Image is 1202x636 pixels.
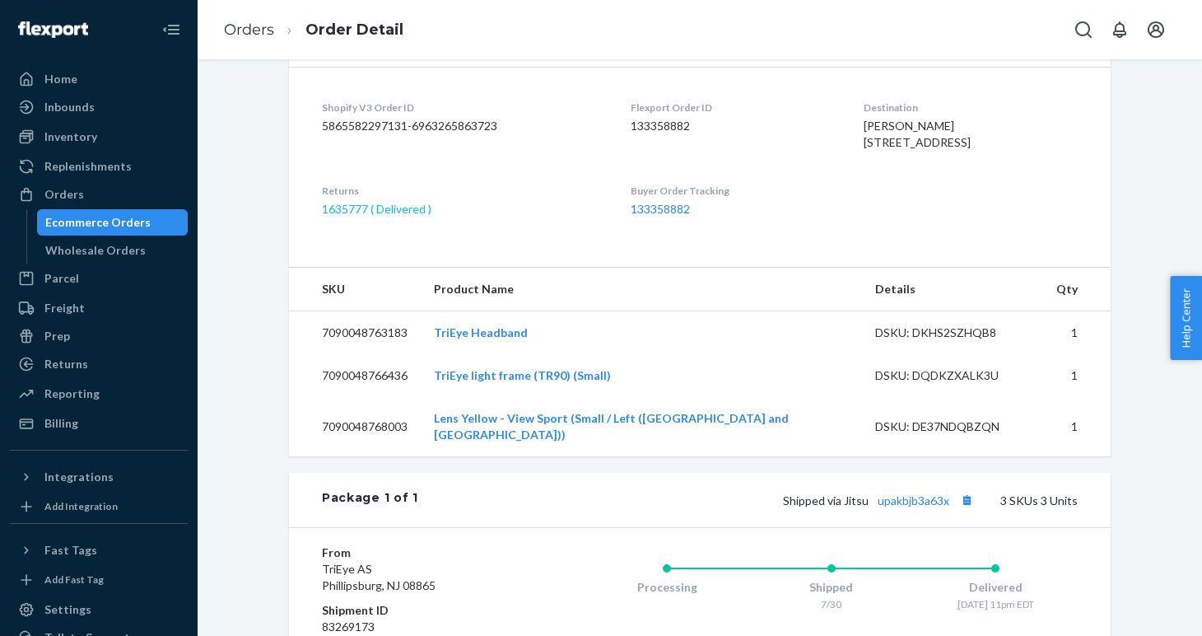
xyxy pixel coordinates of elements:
a: Wholesale Orders [37,237,189,264]
th: Qty [1043,268,1111,311]
a: Add Integration [10,497,188,517]
dt: Returns [322,184,604,198]
dt: Shipment ID [322,602,519,619]
dd: 5865582297131-6963265863723 [322,118,604,134]
dd: 133358882 [631,118,836,134]
div: Wholesale Orders [45,242,146,259]
div: Home [44,71,77,87]
a: Orders [224,21,274,39]
a: Parcel [10,265,188,292]
td: 7090048768003 [289,397,421,456]
a: 133358882 [631,202,690,216]
div: 3 SKUs 3 Units [418,489,1078,511]
div: Inbounds [44,99,95,115]
div: Settings [44,601,91,618]
div: DSKU: DE37NDQBZQN [875,419,1030,435]
td: 7090048766436 [289,354,421,397]
div: [DATE] 11pm EDT [913,597,1078,611]
a: Returns [10,351,188,377]
div: Delivered [913,579,1078,596]
td: 7090048763183 [289,311,421,355]
td: 1 [1043,354,1111,397]
td: 1 [1043,397,1111,456]
button: Open account menu [1139,13,1172,46]
a: TriEye light frame (TR90) (Small) [434,368,611,382]
img: Flexport logo [18,21,88,38]
div: Freight [44,300,85,316]
div: DSKU: DKHS2SZHQB8 [875,325,1030,341]
div: Add Fast Tag [44,573,104,587]
div: Ecommerce Orders [45,214,151,231]
td: 1 [1043,311,1111,355]
a: Lens Yellow - View Sport (Small / Left ([GEOGRAPHIC_DATA] and [GEOGRAPHIC_DATA])) [434,411,789,442]
dt: Destination [864,101,1078,115]
dt: From [322,545,519,561]
div: Billing [44,415,78,432]
div: Parcel [44,270,79,287]
div: Returns [44,356,88,372]
div: 7/30 [749,597,914,611]
dt: Shopify V3 Order ID [322,101,604,115]
div: Prep [44,328,70,344]
button: Close Navigation [155,13,188,46]
button: Open Search Box [1067,13,1100,46]
div: Processing [585,579,749,596]
a: Order Detail [305,21,403,39]
a: Inventory [10,124,188,150]
button: Integrations [10,464,188,490]
a: TriEye Headband [434,325,528,339]
a: Add Fast Tag [10,570,188,590]
a: Prep [10,323,188,349]
a: Inbounds [10,94,188,120]
div: Package 1 of 1 [322,489,418,511]
button: Copy tracking number [956,489,977,511]
a: 1635777 ( Delivered ) [322,202,431,216]
a: Settings [10,596,188,623]
div: Add Integration [44,499,118,513]
a: Ecommerce Orders [37,209,189,236]
div: DSKU: DQDKZXALK3U [875,367,1030,384]
dt: Flexport Order ID [631,101,836,115]
a: Reporting [10,381,188,407]
a: Billing [10,410,188,437]
th: SKU [289,268,421,311]
div: Replenishments [44,158,132,175]
div: Orders [44,186,84,203]
button: Help Center [1170,276,1202,360]
th: Product Name [421,268,862,311]
dd: 83269173 [322,619,519,635]
dt: Buyer Order Tracking [631,184,836,198]
a: Home [10,66,188,92]
div: Fast Tags [44,542,97,559]
ol: breadcrumbs [211,6,417,54]
a: upakbjb3a63x [878,493,949,507]
a: Orders [10,181,188,208]
button: Fast Tags [10,537,188,564]
div: Shipped [749,579,914,596]
div: Integrations [44,469,114,485]
span: Shipped via Jitsu [783,493,977,507]
th: Details [862,268,1043,311]
span: [PERSON_NAME] [STREET_ADDRESS] [864,119,971,149]
a: Replenishments [10,153,188,180]
span: TriEye AS Phillipsburg, NJ 08865 [322,562,436,592]
div: Reporting [44,386,100,402]
div: Inventory [44,129,97,145]
button: Open notifications [1103,13,1136,46]
a: Freight [10,295,188,321]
